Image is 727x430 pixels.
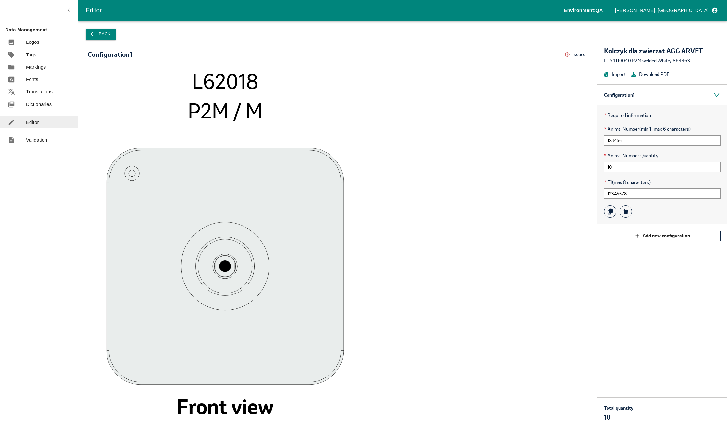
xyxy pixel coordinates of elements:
p: Data Management [5,26,78,33]
p: [PERSON_NAME], [GEOGRAPHIC_DATA] [615,7,709,14]
span: Animal Number (min 1, max 6 characters) [604,125,721,133]
div: Editor [86,6,564,15]
p: Tags [26,51,36,58]
p: 10 [604,413,633,422]
button: Back [86,29,116,40]
p: Fonts [26,76,38,83]
div: Kolczyk dla zwierzat AGG ARVET [604,46,721,55]
p: Markings [26,64,46,71]
p: Environment: QA [564,7,603,14]
button: profile [612,5,719,16]
div: ID: 54110040 P2M welded White / 864463 [604,57,721,64]
p: Translations [26,88,53,95]
p: Logos [26,39,39,46]
button: Issues [565,50,587,60]
tspan: Front view [177,393,273,420]
p: Dictionaries [26,101,52,108]
tspan: P2M / M [188,98,263,124]
p: Validation [26,137,47,144]
span: Animal Number Quantity [604,152,721,159]
p: Total quantity [604,404,633,412]
span: F1 (max 8 characters) [604,179,721,186]
tspan: L62018 [192,68,258,95]
button: Add new configuration [604,231,721,241]
p: Required information [604,112,721,119]
div: Configuration 1 [597,85,727,105]
button: Download PDF [631,71,669,78]
p: Editor [26,119,39,126]
button: Import [604,71,626,78]
div: Configuration 1 [88,51,132,58]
